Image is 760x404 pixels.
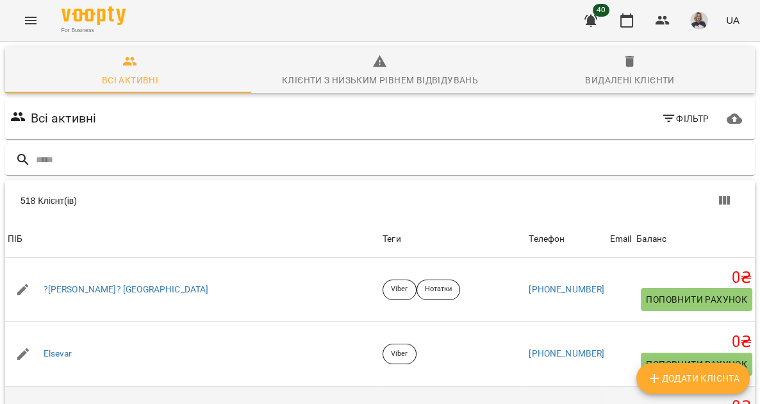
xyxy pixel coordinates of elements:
span: Додати клієнта [647,371,739,386]
div: 518 Клієнт(ів) [21,194,393,207]
span: Поповнити рахунок [646,292,747,307]
button: Додати клієнта [636,363,750,394]
span: Баланс [636,231,752,247]
div: Email [609,231,631,247]
button: Фільтр [656,107,715,130]
a: [PHONE_NUMBER] [529,348,604,358]
span: Фільтр [661,111,709,126]
p: Нотатки [425,284,452,295]
div: Sort [529,231,565,247]
img: Voopty Logo [62,6,126,25]
span: For Business [62,26,126,35]
h5: 0 ₴ [636,332,752,352]
img: 60ff81f660890b5dd62a0e88b2ac9d82.jpg [690,12,708,29]
div: Viber [383,280,417,300]
button: Menu [15,5,46,36]
button: Поповнити рахунок [641,288,752,311]
div: Table Toolbar [5,180,755,221]
div: Баланс [636,231,666,247]
button: Показати колонки [709,185,739,216]
div: Sort [8,231,22,247]
div: Видалені клієнти [585,72,674,88]
span: ПІБ [8,231,377,247]
h5: 0 ₴ [636,268,752,288]
div: Клієнти з низьким рівнем відвідувань [282,72,478,88]
a: ?[PERSON_NAME]? [GEOGRAPHIC_DATA] [44,283,209,296]
div: Телефон [529,231,565,247]
div: ПІБ [8,231,22,247]
a: Elsevar [44,348,72,360]
div: Нотатки [417,280,461,300]
div: Viber [383,344,417,364]
span: 40 [593,4,609,17]
p: Viber [391,284,408,295]
div: Теги [383,231,524,247]
a: [PHONE_NUMBER] [529,284,604,294]
span: Поповнити рахунок [646,357,747,372]
span: UA [726,13,739,27]
h6: Всі активні [31,108,97,128]
button: Поповнити рахунок [641,353,752,376]
div: Всі активні [102,72,158,88]
div: Sort [636,231,666,247]
button: UA [721,8,745,32]
div: Sort [609,231,631,247]
span: Телефон [529,231,604,247]
p: Viber [391,349,408,360]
